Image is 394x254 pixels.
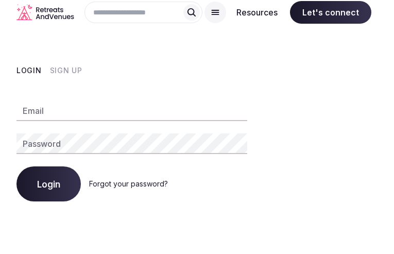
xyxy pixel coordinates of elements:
button: Resources [228,1,286,24]
span: Let's connect [290,1,371,24]
a: Visit the homepage [16,4,74,20]
button: Login [16,166,81,201]
span: Login [37,179,60,189]
button: Sign Up [50,65,82,76]
a: Forgot your password? [89,179,168,188]
svg: Retreats and Venues company logo [16,4,74,20]
button: Login [16,65,42,76]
